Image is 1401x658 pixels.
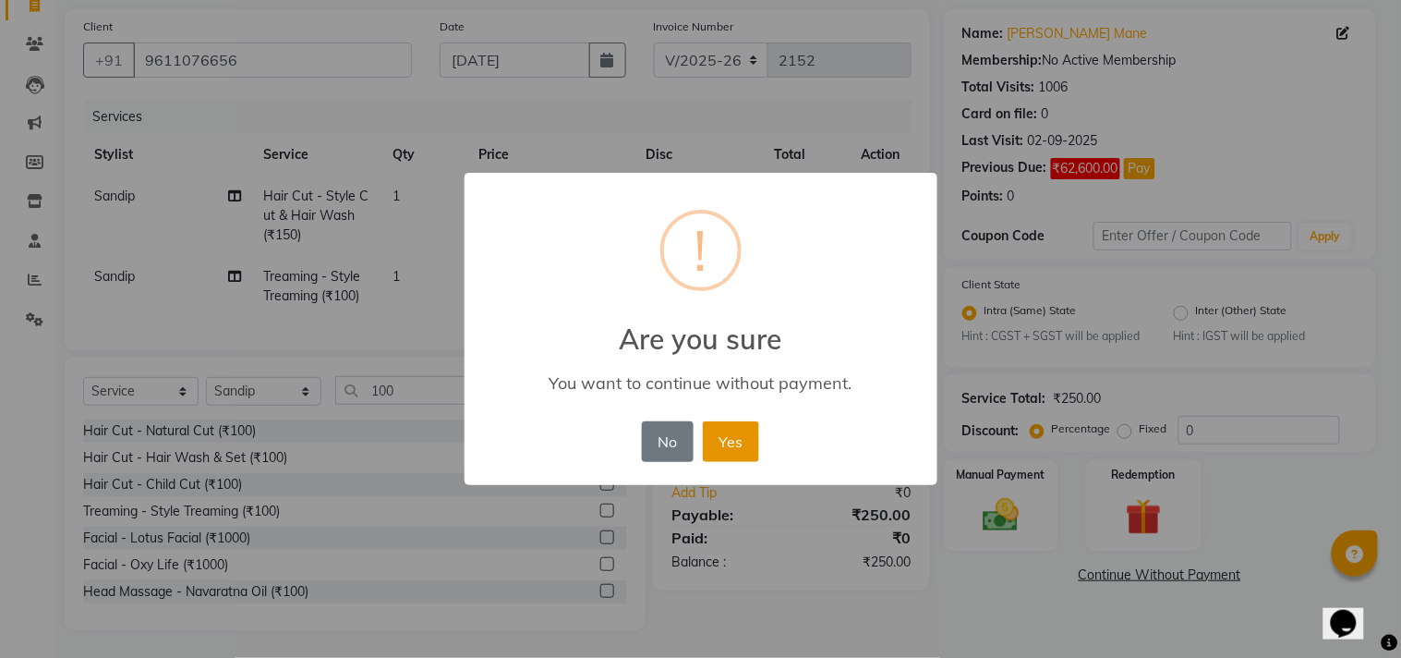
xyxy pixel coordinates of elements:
[490,372,910,394] div: You want to continue without payment.
[694,213,707,287] div: !
[465,300,937,356] h2: Are you sure
[703,421,759,462] button: Yes
[642,421,694,462] button: No
[1323,584,1383,640] iframe: chat widget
